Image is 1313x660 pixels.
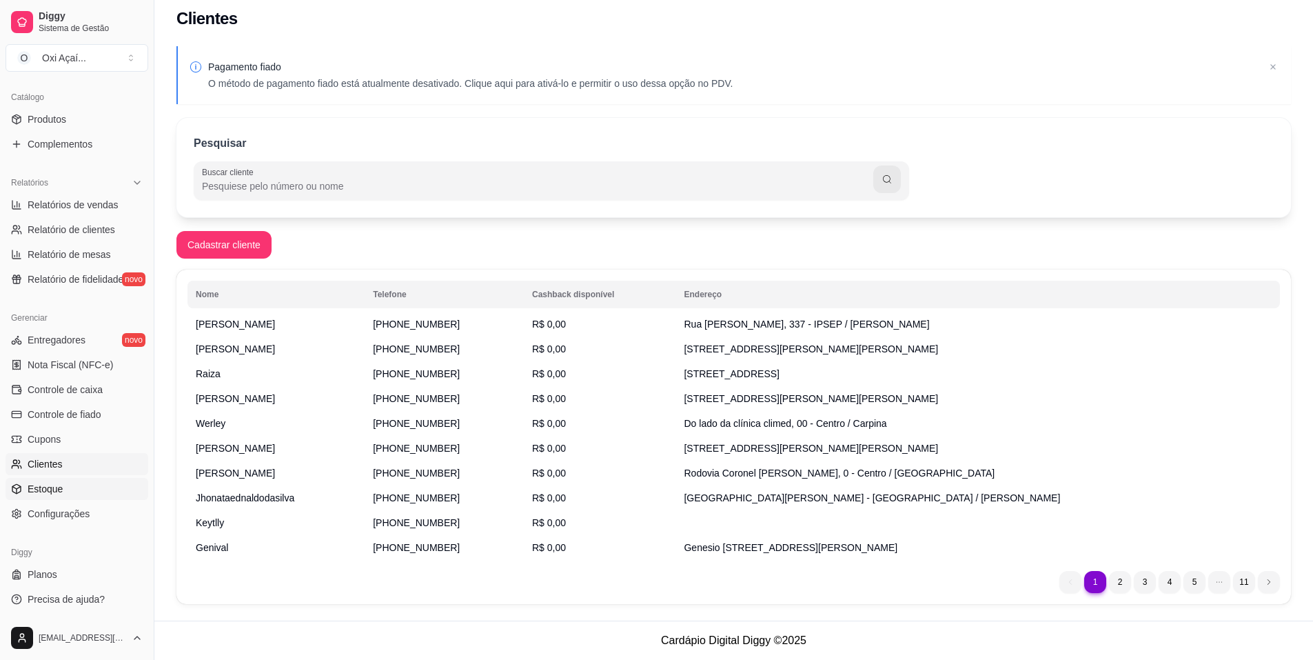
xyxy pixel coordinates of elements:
[684,319,929,330] span: Rua [PERSON_NAME], 337 - IPSEP / [PERSON_NAME]
[532,468,566,479] span: R$ 0,00
[6,621,148,654] button: [EMAIL_ADDRESS][DOMAIN_NAME]
[6,194,148,216] a: Relatórios de vendas
[373,418,460,429] span: [PHONE_NUMBER]
[532,418,566,429] span: R$ 0,00
[6,6,148,39] a: DiggySistema de Gestão
[28,408,101,421] span: Controle de fiado
[1134,571,1156,593] li: pagination item 3
[196,468,275,479] span: [PERSON_NAME]
[532,319,566,330] span: R$ 0,00
[28,272,123,286] span: Relatório de fidelidade
[28,432,61,446] span: Cupons
[6,403,148,426] a: Controle de fiado
[6,219,148,241] a: Relatório de clientes
[1183,571,1205,593] li: pagination item 5
[28,482,63,496] span: Estoque
[684,443,938,454] span: [STREET_ADDRESS][PERSON_NAME][PERSON_NAME]
[6,133,148,155] a: Complementos
[196,368,221,379] span: Raiza
[202,166,258,178] label: Buscar cliente
[373,343,460,354] span: [PHONE_NUMBER]
[684,542,897,553] span: Genesio [STREET_ADDRESS][PERSON_NAME]
[6,108,148,130] a: Produtos
[6,428,148,450] a: Cupons
[202,179,873,193] input: Buscar cliente
[532,443,566,454] span: R$ 0,00
[365,281,524,308] th: Telefone
[17,51,31,65] span: O
[6,453,148,475] a: Clientes
[28,592,105,606] span: Precisa de ajuda?
[196,343,275,354] span: [PERSON_NAME]
[39,632,126,643] span: [EMAIL_ADDRESS][DOMAIN_NAME]
[1052,564,1287,600] nav: pagination navigation
[154,621,1313,660] footer: Cardápio Digital Diggy © 2025
[28,568,57,581] span: Planos
[373,393,460,404] span: [PHONE_NUMBER]
[28,223,115,237] span: Relatório de clientes
[532,343,566,354] span: R$ 0,00
[196,319,275,330] span: [PERSON_NAME]
[373,443,460,454] span: [PHONE_NUMBER]
[532,393,566,404] span: R$ 0,00
[196,542,228,553] span: Genival
[532,368,566,379] span: R$ 0,00
[6,86,148,108] div: Catálogo
[28,507,90,521] span: Configurações
[373,319,460,330] span: [PHONE_NUMBER]
[6,503,148,525] a: Configurações
[194,135,246,152] p: Pesquisar
[6,354,148,376] a: Nota Fiscal (NFC-e)
[373,492,460,503] span: [PHONE_NUMBER]
[684,492,1060,503] span: [GEOGRAPHIC_DATA][PERSON_NAME] - [GEOGRAPHIC_DATA] / [PERSON_NAME]
[11,177,48,188] span: Relatórios
[6,243,148,266] a: Relatório de mesas
[6,44,148,72] button: Select a team
[6,268,148,290] a: Relatório de fidelidadenovo
[1233,571,1255,593] li: pagination item 11
[6,478,148,500] a: Estoque
[28,383,103,397] span: Controle de caixa
[1159,571,1181,593] li: pagination item 4
[532,492,566,503] span: R$ 0,00
[28,112,66,126] span: Produtos
[1258,571,1280,593] li: next page button
[6,541,148,563] div: Diggy
[39,10,143,23] span: Diggy
[373,542,460,553] span: [PHONE_NUMBER]
[373,468,460,479] span: [PHONE_NUMBER]
[6,329,148,351] a: Entregadoresnovo
[28,358,113,372] span: Nota Fiscal (NFC-e)
[196,517,224,528] span: Keytlly
[1208,571,1230,593] li: dots element
[684,468,995,479] span: Rodovia Coronel [PERSON_NAME], 0 - Centro / [GEOGRAPHIC_DATA]
[28,248,111,261] span: Relatório de mesas
[28,333,85,347] span: Entregadores
[176,231,272,259] button: Cadastrar cliente
[208,77,733,90] p: O método de pagamento fiado está atualmente desativado. Clique aqui para ativá-lo e permitir o us...
[208,60,733,74] p: Pagamento fiado
[196,393,275,404] span: [PERSON_NAME]
[684,418,886,429] span: Do lado da clínica climed, 00 - Centro / Carpina
[196,418,225,429] span: Werley
[28,457,63,471] span: Clientes
[176,8,238,30] h2: Clientes
[39,23,143,34] span: Sistema de Gestão
[373,517,460,528] span: [PHONE_NUMBER]
[524,281,676,308] th: Cashback disponível
[684,343,938,354] span: [STREET_ADDRESS][PERSON_NAME][PERSON_NAME]
[196,492,294,503] span: Jhonataednaldodasilva
[187,281,365,308] th: Nome
[6,588,148,610] a: Precisa de ajuda?
[6,563,148,586] a: Planos
[6,307,148,329] div: Gerenciar
[196,443,275,454] span: [PERSON_NAME]
[675,281,1280,308] th: Endereço
[373,368,460,379] span: [PHONE_NUMBER]
[684,368,779,379] span: [STREET_ADDRESS]
[28,198,119,212] span: Relatórios de vendas
[1084,571,1106,593] li: pagination item 1 active
[28,137,92,151] span: Complementos
[684,393,938,404] span: [STREET_ADDRESS][PERSON_NAME][PERSON_NAME]
[532,517,566,528] span: R$ 0,00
